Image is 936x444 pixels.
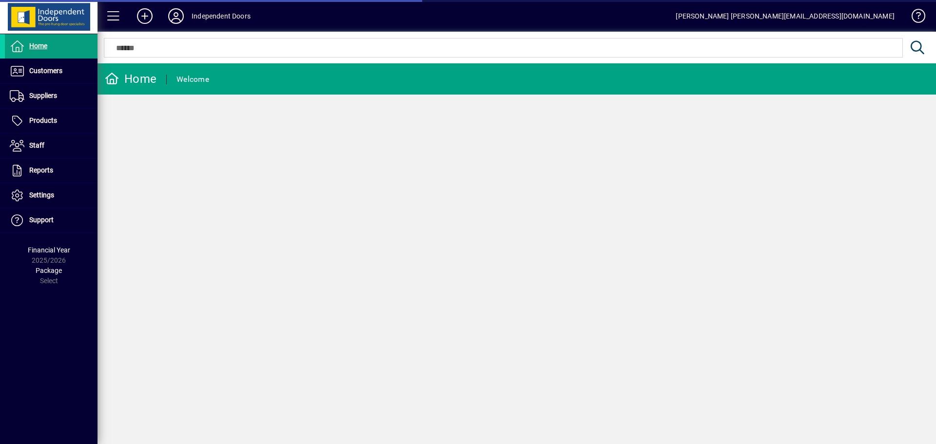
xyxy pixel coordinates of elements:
[160,7,192,25] button: Profile
[5,134,97,158] a: Staff
[29,166,53,174] span: Reports
[5,109,97,133] a: Products
[129,7,160,25] button: Add
[176,72,209,87] div: Welcome
[29,141,44,149] span: Staff
[5,183,97,208] a: Settings
[36,267,62,274] span: Package
[29,67,62,75] span: Customers
[28,246,70,254] span: Financial Year
[192,8,251,24] div: Independent Doors
[904,2,924,34] a: Knowledge Base
[105,71,156,87] div: Home
[29,42,47,50] span: Home
[5,59,97,83] a: Customers
[29,191,54,199] span: Settings
[29,92,57,99] span: Suppliers
[5,158,97,183] a: Reports
[29,216,54,224] span: Support
[29,116,57,124] span: Products
[5,84,97,108] a: Suppliers
[5,208,97,232] a: Support
[676,8,895,24] div: [PERSON_NAME] [PERSON_NAME][EMAIL_ADDRESS][DOMAIN_NAME]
